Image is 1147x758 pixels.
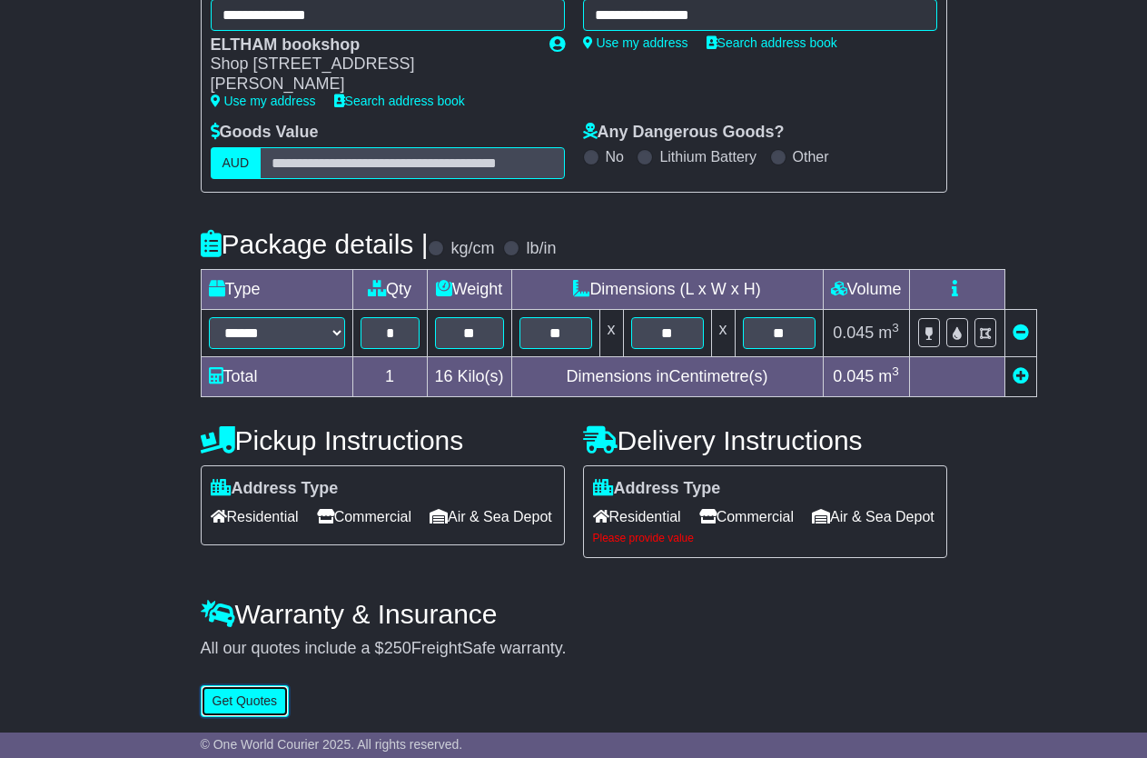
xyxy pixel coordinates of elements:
[201,425,565,455] h4: Pickup Instructions
[878,367,899,385] span: m
[317,503,411,531] span: Commercial
[833,324,874,342] span: 0.045
[435,367,453,385] span: 16
[659,148,756,165] label: Lithium Battery
[593,532,937,544] div: Please provide value
[201,685,290,717] button: Get Quotes
[211,94,316,108] a: Use my address
[699,503,794,531] span: Commercial
[833,367,874,385] span: 0.045
[583,123,785,143] label: Any Dangerous Goods?
[878,324,899,342] span: m
[450,239,494,259] label: kg/cm
[1013,324,1029,342] a: Remove this item
[211,479,339,499] label: Address Type
[606,148,624,165] label: No
[201,599,947,629] h4: Warranty & Insurance
[711,309,735,356] td: x
[201,229,429,259] h4: Package details |
[583,425,947,455] h4: Delivery Instructions
[201,737,463,752] span: © One World Courier 2025. All rights reserved.
[1013,367,1029,385] a: Add new item
[583,35,688,50] a: Use my address
[526,239,556,259] label: lb/in
[593,479,721,499] label: Address Type
[427,269,511,309] td: Weight
[211,35,531,55] div: ELTHAM bookshop
[812,503,934,531] span: Air & Sea Depot
[430,503,552,531] span: Air & Sea Depot
[201,269,352,309] td: Type
[599,309,623,356] td: x
[211,503,299,531] span: Residential
[201,356,352,396] td: Total
[892,321,899,334] sup: 3
[593,503,681,531] span: Residential
[352,356,427,396] td: 1
[201,639,947,659] div: All our quotes include a $ FreightSafe warranty.
[211,55,531,94] div: Shop [STREET_ADDRESS][PERSON_NAME]
[707,35,837,50] a: Search address book
[334,94,465,108] a: Search address book
[823,269,909,309] td: Volume
[511,269,823,309] td: Dimensions (L x W x H)
[384,639,411,657] span: 250
[211,147,262,179] label: AUD
[352,269,427,309] td: Qty
[793,148,829,165] label: Other
[211,123,319,143] label: Goods Value
[892,364,899,378] sup: 3
[511,356,823,396] td: Dimensions in Centimetre(s)
[427,356,511,396] td: Kilo(s)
